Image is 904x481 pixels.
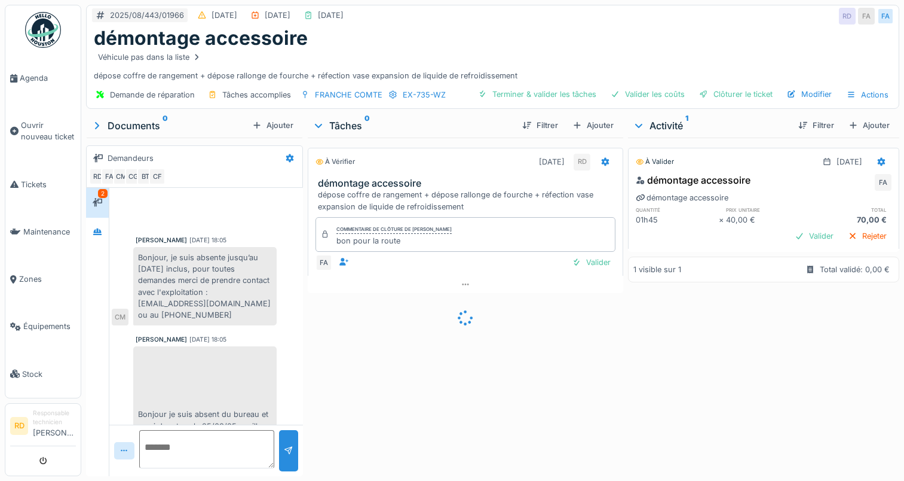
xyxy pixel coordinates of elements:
[33,409,76,443] li: [PERSON_NAME]
[149,168,166,185] div: CF
[136,236,187,245] div: [PERSON_NAME]
[23,226,76,238] span: Maintenance
[189,335,226,344] div: [DATE] 18:05
[20,72,76,84] span: Agenda
[315,254,332,271] div: FA
[809,214,891,226] div: 70,00 €
[23,321,76,332] span: Équipements
[98,51,201,63] div: Véhicule pas dans la liste
[19,273,76,285] span: Zones
[318,178,618,189] h3: démontage accessoire
[137,168,154,185] div: BT
[112,309,128,325] div: CM
[636,157,674,167] div: À valider
[318,10,344,21] div: [DATE]
[364,118,370,133] sup: 0
[790,228,838,244] div: Valider
[312,118,513,133] div: Tâches
[10,417,28,435] li: RD
[473,86,601,102] div: Terminer & valider les tâches
[110,10,184,21] div: 2025/08/443/01966
[10,409,76,446] a: RD Responsable technicien[PERSON_NAME]
[22,369,76,380] span: Stock
[247,117,298,133] div: Ajouter
[113,168,130,185] div: CM
[21,120,76,142] span: Ouvrir nouveau ticket
[875,174,891,191] div: FA
[574,154,590,171] div: RD
[336,226,452,234] div: Commentaire de clôture de [PERSON_NAME]
[636,173,750,187] div: démontage accessoire
[5,54,81,102] a: Agenda
[136,335,187,344] div: [PERSON_NAME]
[782,86,836,102] div: Modifier
[133,247,277,325] div: Bonjour, je suis absente jusqu’au [DATE] inclus, pour toutes demandes merci de prendre contact av...
[719,214,727,226] div: ×
[163,118,168,133] sup: 0
[189,236,226,245] div: [DATE] 18:05
[315,157,355,167] div: À vérifier
[5,255,81,303] a: Zones
[21,179,76,190] span: Tickets
[5,161,81,208] a: Tickets
[636,206,718,214] h6: quantité
[685,118,688,133] sup: 1
[726,206,808,214] h6: prix unitaire
[539,156,565,168] div: [DATE]
[89,168,106,185] div: RD
[336,235,452,246] div: bon pour la route
[839,8,856,25] div: RD
[517,117,563,133] div: Filtrer
[636,214,718,226] div: 01h45
[633,118,789,133] div: Activité
[843,228,891,244] div: Rejeter
[5,351,81,398] a: Stock
[567,254,615,270] div: Valider
[108,153,154,164] div: Demandeurs
[820,264,890,275] div: Total validé: 0,00 €
[98,189,108,198] div: 2
[568,117,618,133] div: Ajouter
[633,264,681,275] div: 1 visible sur 1
[91,118,247,133] div: Documents
[809,206,891,214] h6: total
[5,208,81,255] a: Maintenance
[110,89,195,101] div: Demande de réparation
[836,156,862,168] div: [DATE]
[403,89,446,101] div: EX-735-WZ
[694,86,777,102] div: Clôturer le ticket
[318,189,618,212] div: dépose coffre de rangement + dépose rallonge de fourche + réfection vase expansion de liquide de ...
[33,409,76,427] div: Responsable technicien
[125,168,142,185] div: CG
[841,86,894,103] div: Actions
[101,168,118,185] div: FA
[212,10,237,21] div: [DATE]
[636,192,728,203] div: démontage accessoire
[877,8,894,25] div: FA
[94,27,308,50] h1: démontage accessoire
[222,89,291,101] div: Tâches accomplies
[94,50,891,81] div: dépose coffre de rangement + dépose rallonge de fourche + réfection vase expansion de liquide de ...
[5,303,81,350] a: Équipements
[5,102,81,160] a: Ouvrir nouveau ticket
[793,117,839,133] div: Filtrer
[265,10,290,21] div: [DATE]
[606,86,690,102] div: Valider les coûts
[858,8,875,25] div: FA
[315,89,382,101] div: FRANCHE COMTE
[844,117,894,133] div: Ajouter
[726,214,808,226] div: 40,00 €
[25,12,61,48] img: Badge_color-CXgf-gQk.svg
